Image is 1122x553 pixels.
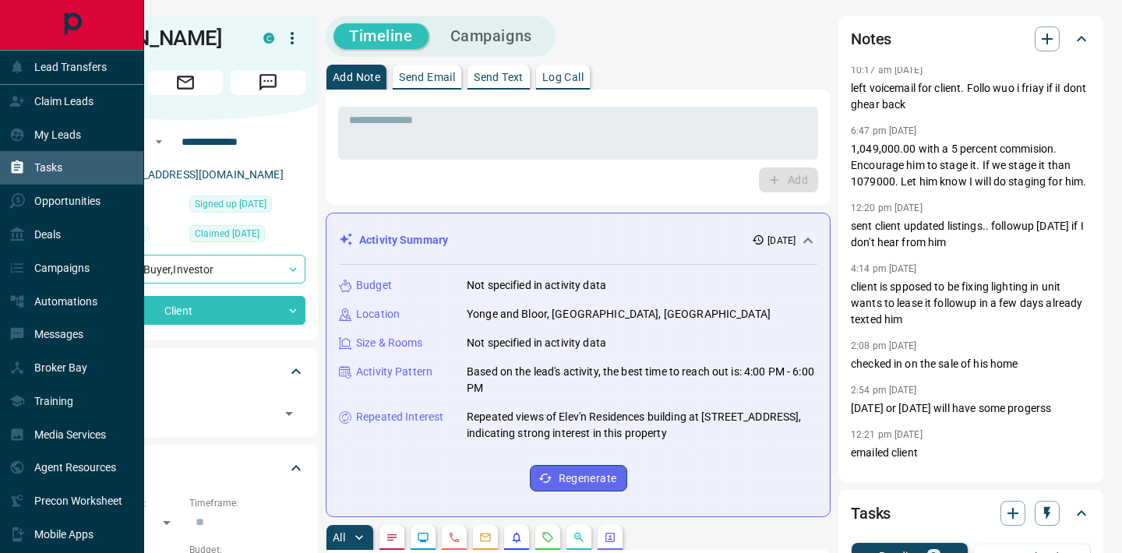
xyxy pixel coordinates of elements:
[467,409,817,442] p: Repeated views of Elev'n Residences building at [STREET_ADDRESS], indicating strong interest in t...
[333,532,345,543] p: All
[467,364,817,396] p: Based on the lead's activity, the best time to reach out is: 4:00 PM - 6:00 PM
[356,364,432,380] p: Activity Pattern
[386,531,398,544] svg: Notes
[851,429,923,440] p: 12:21 pm [DATE]
[851,20,1091,58] div: Notes
[189,496,305,510] p: Timeframe:
[150,132,168,151] button: Open
[851,80,1091,113] p: left voicemail for client. Follo wuo i friay if iI dont ghear back
[195,226,259,241] span: Claimed [DATE]
[448,531,460,544] svg: Calls
[65,26,240,51] h1: [PERSON_NAME]
[604,531,616,544] svg: Agent Actions
[467,306,771,322] p: Yonge and Bloor, [GEOGRAPHIC_DATA], [GEOGRAPHIC_DATA]
[851,125,917,136] p: 6:47 pm [DATE]
[474,72,524,83] p: Send Text
[851,263,917,274] p: 4:14 pm [DATE]
[339,226,817,255] div: Activity Summary[DATE]
[851,218,1091,251] p: sent client updated listings.. followup [DATE] if I don't hear from him
[851,26,891,51] h2: Notes
[65,449,305,487] div: Criteria
[851,340,917,351] p: 2:08 pm [DATE]
[359,232,448,248] p: Activity Summary
[851,279,1091,328] p: client is spposed to be fixing lighting in unit wants to lease it followup in a few days already ...
[542,531,554,544] svg: Requests
[356,277,392,294] p: Budget
[851,203,923,213] p: 12:20 pm [DATE]
[356,335,423,351] p: Size & Rooms
[467,335,606,351] p: Not specified in activity data
[435,23,548,49] button: Campaigns
[399,72,455,83] p: Send Email
[65,353,305,390] div: Tags
[851,445,1091,461] p: emailed client
[851,385,917,396] p: 2:54 pm [DATE]
[767,234,796,248] p: [DATE]
[851,356,1091,372] p: checked in on the sale of his home
[510,531,523,544] svg: Listing Alerts
[851,141,1091,190] p: 1,049,000.00 with a 5 percent commision. Encourage him to stage it. If we stage it than 1079000. ...
[263,33,274,44] div: condos.ca
[851,65,923,76] p: 10:17 am [DATE]
[479,531,492,544] svg: Emails
[417,531,429,544] svg: Lead Browsing Activity
[65,296,305,325] div: Client
[189,195,305,217] div: Fri Jun 02 2017
[195,196,266,212] span: Signed up [DATE]
[333,23,429,49] button: Timeline
[356,306,400,322] p: Location
[148,70,223,95] span: Email
[189,225,305,247] div: Thu Oct 14 2021
[530,465,627,491] button: Regenerate
[851,400,1091,417] p: [DATE] or [DATE] will have some progerss
[333,72,380,83] p: Add Note
[851,495,1091,532] div: Tasks
[542,72,584,83] p: Log Call
[108,168,284,181] a: [EMAIL_ADDRESS][DOMAIN_NAME]
[467,277,606,294] p: Not specified in activity data
[278,403,300,424] button: Open
[231,70,305,95] span: Message
[573,531,585,544] svg: Opportunities
[65,255,305,284] div: Buyer , Investor
[356,409,443,425] p: Repeated Interest
[851,501,891,526] h2: Tasks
